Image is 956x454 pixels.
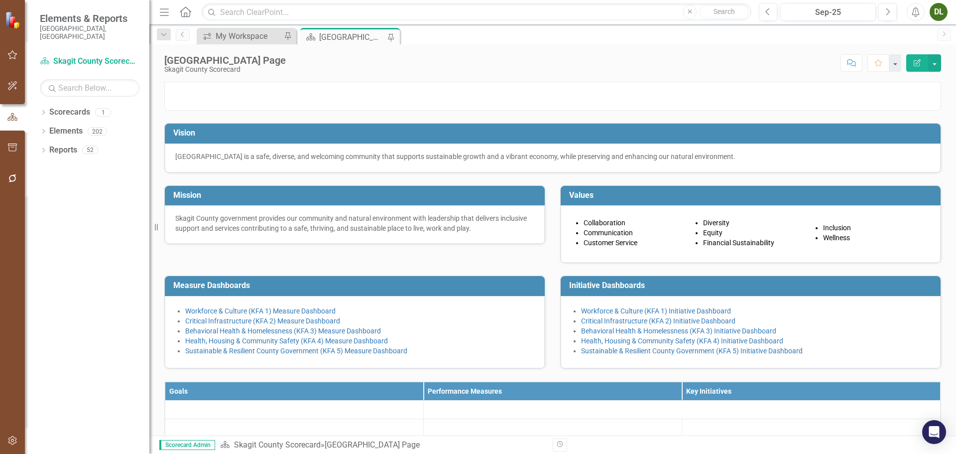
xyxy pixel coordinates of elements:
span: Scorecard Admin [159,440,215,450]
div: 202 [88,127,107,136]
a: Scorecards [49,107,90,118]
a: Behavioral Health & Homelessness (KFA 3) Measure Dashboard [185,327,381,335]
div: 1 [95,108,111,117]
a: Behavioral Health & Homelessness (KFA 3) Initiative Dashboard [581,327,776,335]
p: [GEOGRAPHIC_DATA] is a safe, diverse, and welcoming community that supports sustainable growth an... [175,151,930,161]
div: Sep-25 [784,6,872,18]
p: Diversity [703,218,808,228]
button: Sep-25 [780,3,876,21]
a: Workforce & Culture (KFA 1) Initiative Dashboard [581,307,731,315]
h3: Initiative Dashboards [569,281,936,290]
p: Collaboration [584,218,688,228]
a: Sustainable & Resilient County Government (KFA 5) Measure Dashboard [185,347,407,355]
div: Skagit County Scorecard [164,66,286,73]
p: Communication [584,228,688,238]
h3: Values [569,191,936,200]
span: Search [714,7,735,15]
h3: Measure Dashboards [173,281,540,290]
p: Customer Service [584,238,688,248]
a: Sustainable & Resilient County Government (KFA 5) Initiative Dashboard [581,347,803,355]
p: Inclusion [823,223,928,233]
a: Reports [49,145,77,156]
button: Search [699,5,749,19]
a: Health, Housing & Community Safety (KFA 4) Initiative Dashboard [581,337,783,345]
p: Financial Sustainability [703,238,808,248]
p: Equity [703,228,808,238]
div: 52 [82,146,98,154]
div: [GEOGRAPHIC_DATA] Page [319,31,385,43]
button: DL [930,3,948,21]
a: Skagit County Scorecard [234,440,321,450]
img: ClearPoint Strategy [5,11,22,29]
div: [GEOGRAPHIC_DATA] Page [325,440,420,450]
div: » [220,440,545,451]
input: Search ClearPoint... [202,3,751,21]
p: Skagit County government provides our community and natural environment with leadership that deli... [175,213,534,233]
span: Elements & Reports [40,12,139,24]
a: Elements [49,126,83,137]
div: My Workspace [216,30,281,42]
small: [GEOGRAPHIC_DATA], [GEOGRAPHIC_DATA] [40,24,139,41]
a: Critical Infrastructure (KFA 2) Initiative Dashboard [581,317,735,325]
a: Workforce & Culture (KFA 1) Measure Dashboard [185,307,336,315]
a: Health, Housing & Community Safety (KFA 4) Measure Dashboard [185,337,388,345]
h3: Mission [173,191,540,200]
a: Critical Infrastructure (KFA 2) Measure Dashboard [185,317,340,325]
h3: Vision [173,129,936,138]
a: Skagit County Scorecard [40,56,139,67]
p: Wellness [823,233,928,243]
div: [GEOGRAPHIC_DATA] Page [164,55,286,66]
input: Search Below... [40,79,139,97]
div: Open Intercom Messenger [922,420,946,444]
a: My Workspace [199,30,281,42]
